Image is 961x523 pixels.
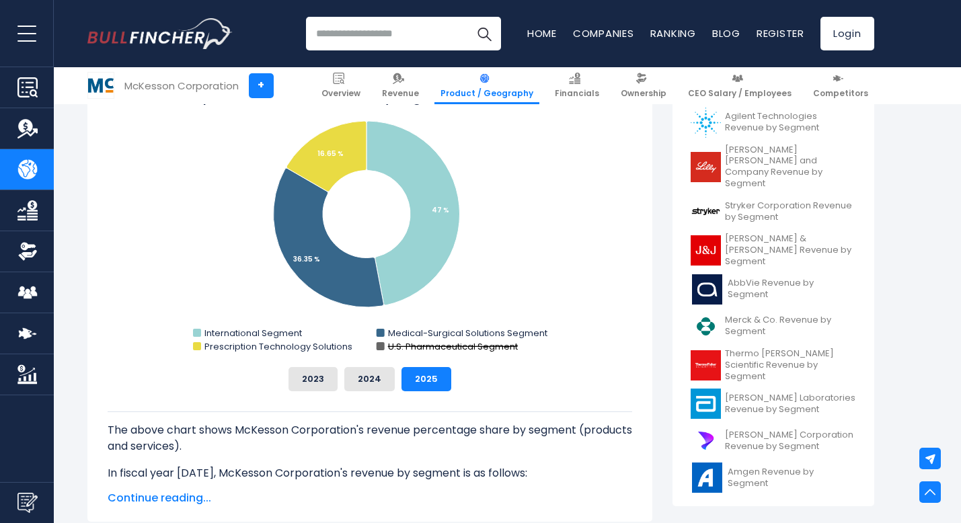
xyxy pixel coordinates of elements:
a: Blog [712,26,740,40]
a: Ranking [650,26,696,40]
a: [PERSON_NAME] Corporation Revenue by Segment [683,422,864,459]
span: [PERSON_NAME] Corporation Revenue by Segment [725,430,856,452]
img: Bullfincher logo [87,18,233,49]
img: JNJ logo [691,235,721,266]
a: Financials [549,67,605,104]
span: [PERSON_NAME] [PERSON_NAME] and Company Revenue by Segment [725,145,856,190]
a: Revenue [376,67,425,104]
p: The above chart shows McKesson Corporation's revenue percentage share by segment (products and se... [108,422,632,454]
span: Overview [321,88,360,99]
img: TMO logo [691,350,721,380]
span: [PERSON_NAME] Laboratories Revenue by Segment [725,393,856,415]
img: ABT logo [691,389,721,419]
a: Overview [315,67,367,104]
p: In fiscal year [DATE], McKesson Corporation's revenue by segment is as follows: [108,465,632,481]
a: Home [527,26,557,40]
img: MRK logo [691,311,721,341]
a: Merck & Co. Revenue by Segment [683,308,864,345]
span: Agilent Technologies Revenue by Segment [725,111,856,134]
a: Login [820,17,874,50]
button: 2024 [344,367,395,391]
span: [PERSON_NAME] & [PERSON_NAME] Revenue by Segment [725,233,856,268]
img: A logo [691,108,721,138]
a: [PERSON_NAME] & [PERSON_NAME] Revenue by Segment [683,230,864,271]
img: Ownership [17,241,38,261]
a: [PERSON_NAME] [PERSON_NAME] and Company Revenue by Segment [683,141,864,194]
tspan: 36.35 % [293,254,320,264]
button: 2025 [401,367,451,391]
a: CEO Salary / Employees [682,67,798,104]
img: LLY logo [691,152,721,182]
a: Companies [573,26,634,40]
text: U.S. Pharmaceutical Segment [387,340,517,353]
img: ABBV logo [691,274,724,305]
span: Thermo [PERSON_NAME] Scientific Revenue by Segment [725,348,856,383]
a: Ownership [615,67,672,104]
div: McKesson Corporation [124,78,239,93]
span: Continue reading... [108,490,632,506]
span: Revenue [382,88,419,99]
a: Competitors [807,67,874,104]
text: Prescription Technology Solutions [204,340,352,353]
a: + [249,73,274,98]
span: Product / Geography [440,88,533,99]
span: Financials [555,88,599,99]
a: Product / Geography [434,67,539,104]
text: International Segment [204,327,302,339]
img: AMGN logo [691,462,724,493]
a: [PERSON_NAME] Laboratories Revenue by Segment [683,385,864,422]
a: Register [757,26,804,40]
img: DHR logo [691,426,721,456]
span: Stryker Corporation Revenue by Segment [725,200,856,223]
span: Competitors [813,88,868,99]
a: AbbVie Revenue by Segment [683,271,864,308]
text: Medical-Surgical Solutions Segment [387,327,547,339]
a: Stryker Corporation Revenue by Segment [683,193,864,230]
img: MCK logo [88,73,114,98]
tspan: 47 % [432,205,449,215]
a: Agilent Technologies Revenue by Segment [683,104,864,141]
img: SYK logo [691,196,721,227]
a: Thermo [PERSON_NAME] Scientific Revenue by Segment [683,345,864,386]
span: AbbVie Revenue by Segment [728,278,855,300]
span: Ownership [621,88,666,99]
a: Amgen Revenue by Segment [683,459,864,496]
button: Search [467,17,501,50]
a: Go to homepage [87,18,232,49]
button: 2023 [289,367,338,391]
span: Merck & Co. Revenue by Segment [725,315,856,337]
svg: McKesson Corporation's Revenue Share by Segment [108,87,632,356]
span: Amgen Revenue by Segment [728,467,855,489]
span: CEO Salary / Employees [688,88,792,99]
